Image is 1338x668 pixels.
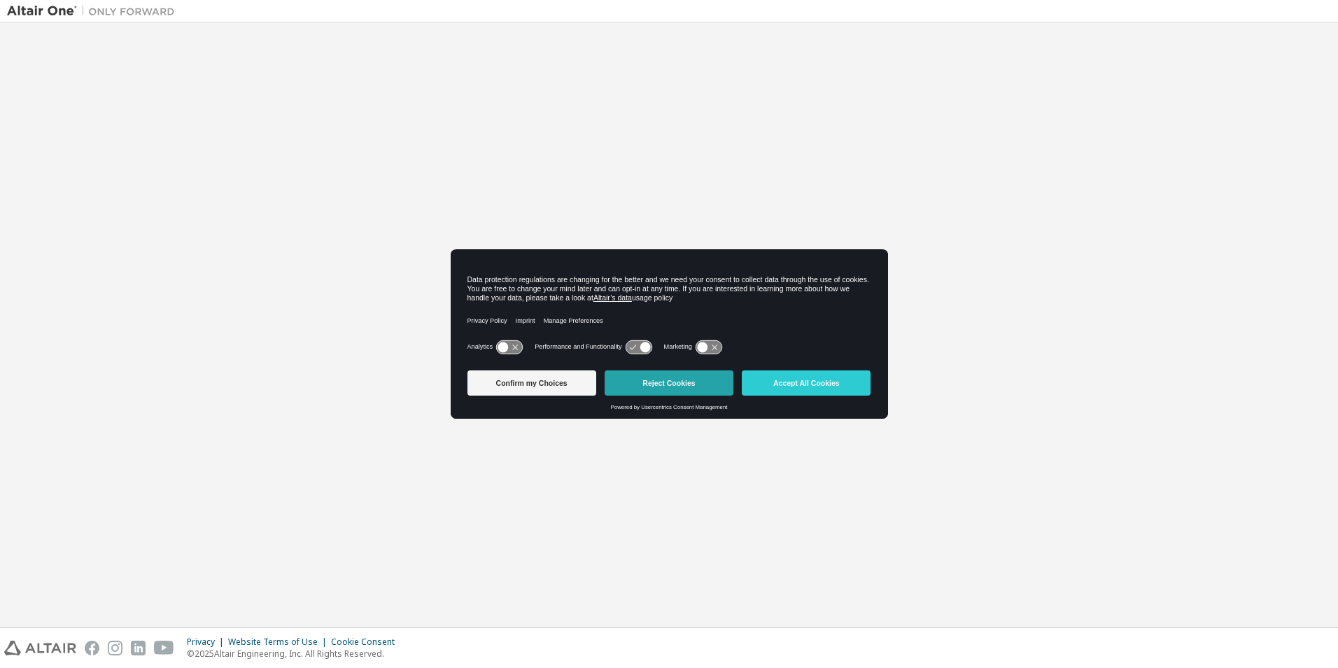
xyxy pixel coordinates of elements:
[108,641,122,655] img: instagram.svg
[131,641,146,655] img: linkedin.svg
[154,641,174,655] img: youtube.svg
[187,648,403,660] p: © 2025 Altair Engineering, Inc. All Rights Reserved.
[85,641,99,655] img: facebook.svg
[331,636,403,648] div: Cookie Consent
[187,636,228,648] div: Privacy
[4,641,76,655] img: altair_logo.svg
[7,4,182,18] img: Altair One
[228,636,331,648] div: Website Terms of Use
